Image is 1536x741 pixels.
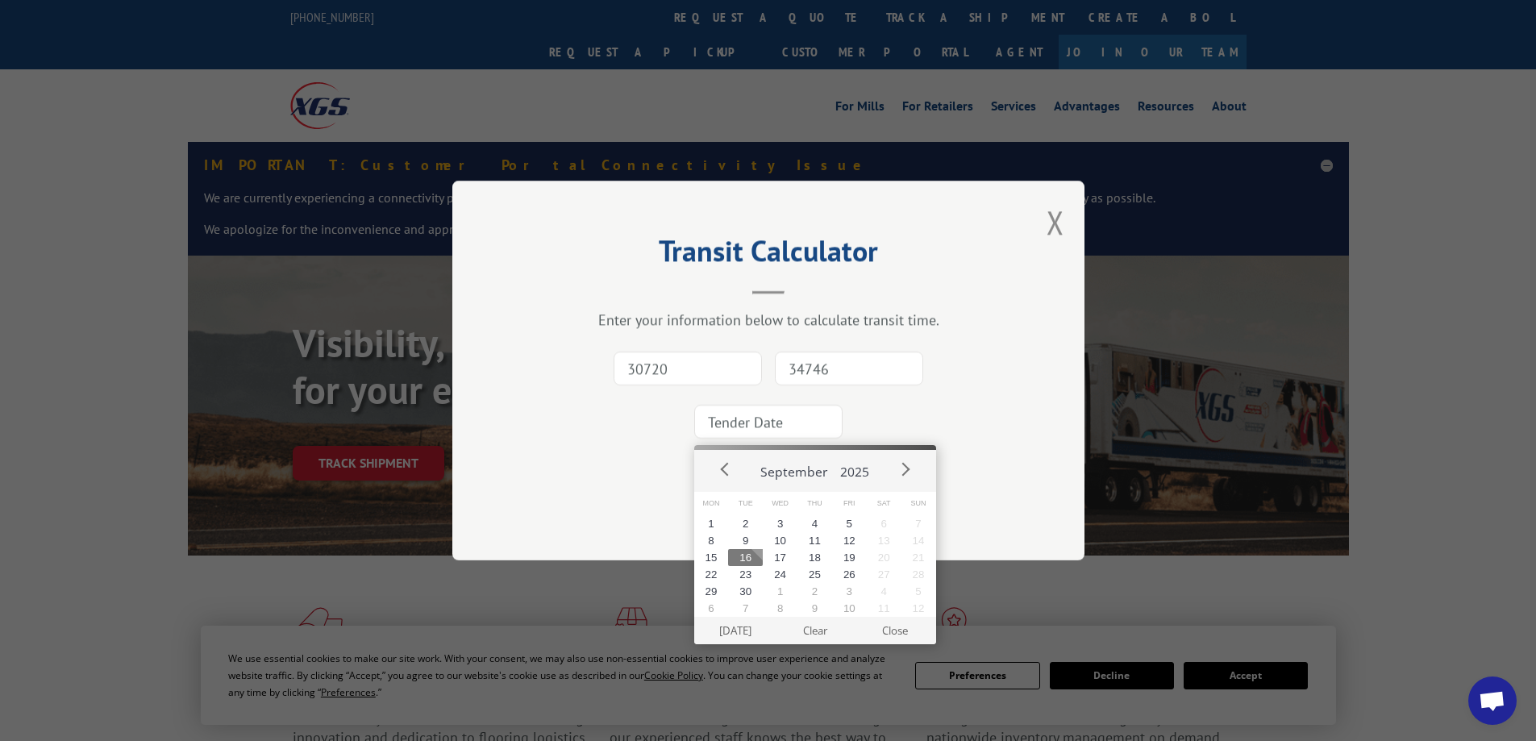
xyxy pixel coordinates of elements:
button: 7 [728,600,763,617]
button: 8 [763,600,797,617]
button: 18 [797,549,832,566]
input: Tender Date [694,405,843,439]
button: Close [855,617,935,644]
button: Next [893,457,917,481]
div: Open chat [1468,676,1517,725]
button: 16 [728,549,763,566]
input: Dest. Zip [775,352,923,385]
button: [DATE] [695,617,775,644]
button: 17 [763,549,797,566]
button: 6 [694,600,729,617]
button: 2025 [834,450,876,487]
button: 27 [867,566,901,583]
button: 2 [797,583,832,600]
button: 28 [901,566,936,583]
span: Wed [763,492,797,515]
span: Sun [901,492,936,515]
button: 1 [694,515,729,532]
button: 12 [832,532,867,549]
button: 3 [832,583,867,600]
div: Enter your information below to calculate transit time. [533,310,1004,329]
button: 11 [797,532,832,549]
input: Origin Zip [614,352,762,385]
button: 20 [867,549,901,566]
button: 12 [901,600,936,617]
button: 23 [728,566,763,583]
button: 7 [901,515,936,532]
button: Close modal [1047,201,1064,244]
button: 13 [867,532,901,549]
button: 21 [901,549,936,566]
button: 2 [728,515,763,532]
h2: Transit Calculator [533,239,1004,270]
button: 30 [728,583,763,600]
button: 26 [832,566,867,583]
button: 29 [694,583,729,600]
button: 4 [867,583,901,600]
button: 22 [694,566,729,583]
button: Clear [775,617,855,644]
button: 4 [797,515,832,532]
button: 14 [901,532,936,549]
button: 5 [832,515,867,532]
span: Thu [797,492,832,515]
button: 15 [694,549,729,566]
button: 5 [901,583,936,600]
button: September [754,450,834,487]
button: 8 [694,532,729,549]
button: 1 [763,583,797,600]
span: Fri [832,492,867,515]
button: 9 [797,600,832,617]
span: Tue [728,492,763,515]
button: 9 [728,532,763,549]
span: Sat [867,492,901,515]
span: Mon [694,492,729,515]
button: 6 [867,515,901,532]
button: 25 [797,566,832,583]
button: 10 [763,532,797,549]
button: 24 [763,566,797,583]
button: 11 [867,600,901,617]
button: 3 [763,515,797,532]
button: 19 [832,549,867,566]
button: 10 [832,600,867,617]
button: Prev [714,457,738,481]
